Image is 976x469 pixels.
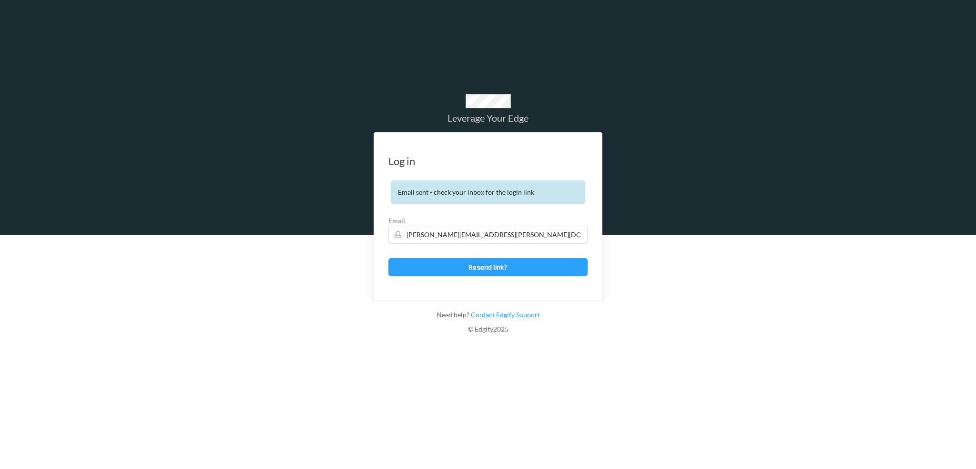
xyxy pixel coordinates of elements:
[388,258,588,276] button: Resend link?
[374,324,602,339] div: © Edgify 2025
[374,113,602,123] div: Leverage Your Edge
[469,311,540,319] a: Contact Edgify Support
[388,156,415,166] div: Log in
[391,180,585,204] div: Email sent - check your inbox for the login link
[388,216,588,226] label: Email
[374,310,602,324] div: Need help?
